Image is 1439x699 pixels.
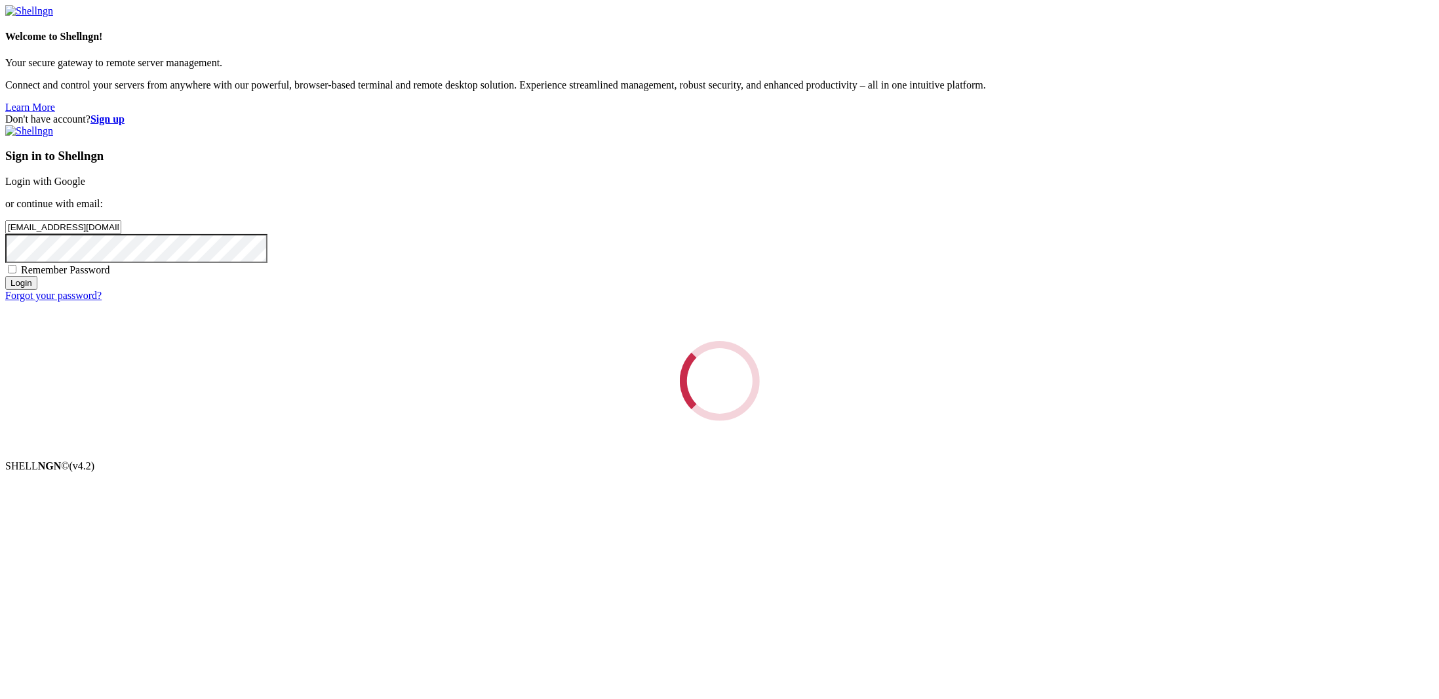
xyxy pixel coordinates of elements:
[5,220,121,234] input: Email address
[5,276,37,290] input: Login
[21,264,110,275] span: Remember Password
[5,31,1434,43] h4: Welcome to Shellngn!
[5,102,55,113] a: Learn More
[69,460,95,471] span: 4.2.0
[8,265,16,273] input: Remember Password
[5,176,85,187] a: Login with Google
[5,198,1434,210] p: or continue with email:
[5,149,1434,163] h3: Sign in to Shellngn
[38,460,62,471] b: NGN
[663,325,776,437] div: Loading...
[5,125,53,137] img: Shellngn
[90,113,125,125] a: Sign up
[5,5,53,17] img: Shellngn
[5,290,102,301] a: Forgot your password?
[5,460,94,471] span: SHELL ©
[5,113,1434,125] div: Don't have account?
[5,57,1434,69] p: Your secure gateway to remote server management.
[5,79,1434,91] p: Connect and control your servers from anywhere with our powerful, browser-based terminal and remo...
